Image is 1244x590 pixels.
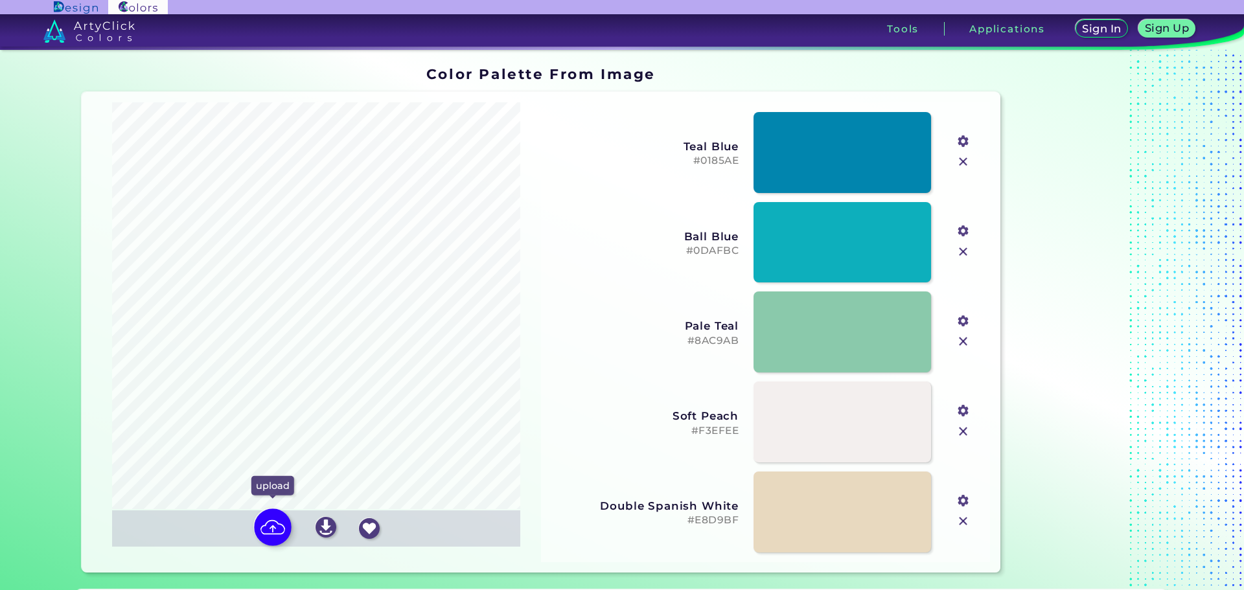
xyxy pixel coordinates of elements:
[551,425,739,437] h5: #F3EFEE
[551,319,739,332] h3: Pale Teal
[251,475,294,495] p: upload
[955,153,972,170] img: icon_close.svg
[551,245,739,257] h5: #0DAFBC
[551,514,739,527] h5: #E8D9BF
[955,333,972,350] img: icon_close.svg
[969,24,1045,34] h3: Applications
[551,409,739,422] h3: Soft Peach
[551,499,739,512] h3: Double Spanish White
[359,518,380,539] img: icon_favourite_white.svg
[43,19,135,43] img: logo_artyclick_colors_white.svg
[254,508,292,546] img: icon picture
[551,335,739,347] h5: #8AC9AB
[1077,20,1127,38] a: Sign In
[551,140,739,153] h3: Teal Blue
[1140,20,1194,38] a: Sign Up
[551,155,739,167] h5: #0185AE
[1146,23,1188,34] h5: Sign Up
[551,230,739,243] h3: Ball Blue
[1083,24,1120,34] h5: Sign In
[955,513,972,530] img: icon_close.svg
[54,1,97,14] img: ArtyClick Design logo
[1006,62,1168,578] iframe: Advertisement
[955,244,972,260] img: icon_close.svg
[426,64,656,84] h1: Color Palette From Image
[955,423,972,440] img: icon_close.svg
[316,517,336,538] img: icon_download_white.svg
[887,24,919,34] h3: Tools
